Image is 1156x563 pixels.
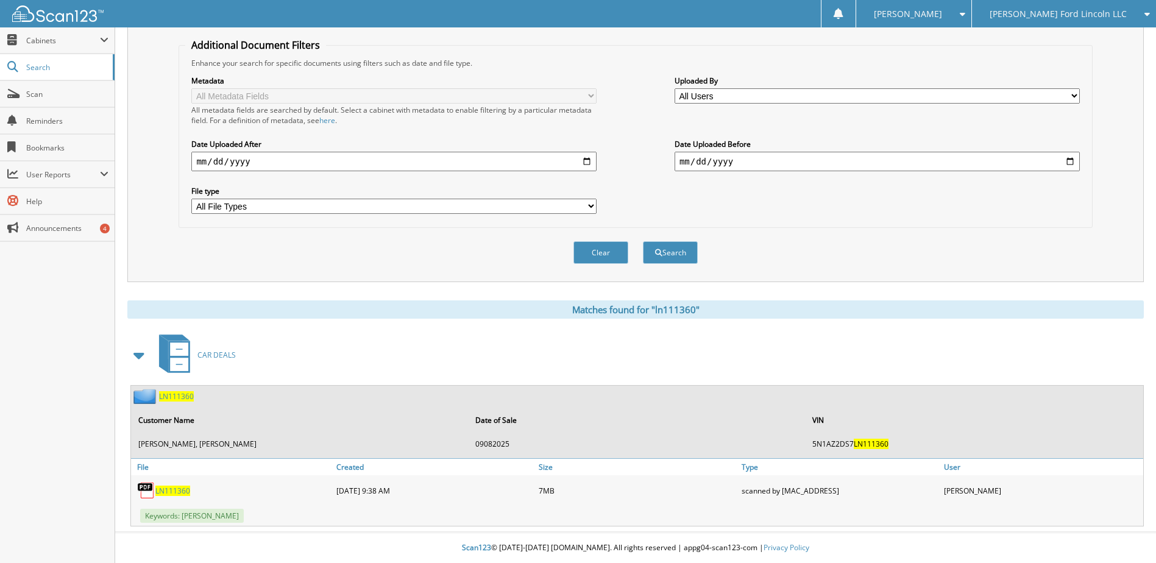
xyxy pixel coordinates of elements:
div: 7MB [536,478,738,503]
div: Enhance your search for specific documents using filters such as date and file type. [185,58,1085,68]
a: LN111360 [155,486,190,496]
span: Search [26,62,107,73]
label: File type [191,186,597,196]
div: Matches found for "ln111360" [127,300,1144,319]
label: Date Uploaded Before [675,139,1080,149]
span: Keywords: [PERSON_NAME] [140,509,244,523]
span: [PERSON_NAME] [874,10,942,18]
a: LN111360 [159,391,194,402]
div: All metadata fields are searched by default. Select a cabinet with metadata to enable filtering b... [191,105,597,126]
th: VIN [806,408,1142,433]
span: User Reports [26,169,100,180]
th: Customer Name [132,408,468,433]
button: Clear [573,241,628,264]
a: here [319,115,335,126]
td: 5N1AZ2DS7 [806,434,1142,454]
span: Scan [26,89,108,99]
td: [PERSON_NAME], [PERSON_NAME] [132,434,468,454]
span: Bookmarks [26,143,108,153]
div: [DATE] 9:38 AM [333,478,536,503]
a: Size [536,459,738,475]
th: Date of Sale [469,408,805,433]
button: Search [643,241,698,264]
span: Cabinets [26,35,100,46]
span: CAR DEALS [197,350,236,360]
iframe: Chat Widget [1095,505,1156,563]
div: scanned by [MAC_ADDRESS] [739,478,941,503]
a: Created [333,459,536,475]
img: PDF.png [137,481,155,500]
span: Scan123 [462,542,491,553]
a: CAR DEALS [152,331,236,379]
img: folder2.png [133,389,159,404]
a: User [941,459,1143,475]
a: Type [739,459,941,475]
div: [PERSON_NAME] [941,478,1143,503]
legend: Additional Document Filters [185,38,326,52]
td: 09082025 [469,434,805,454]
input: start [191,152,597,171]
label: Metadata [191,76,597,86]
img: scan123-logo-white.svg [12,5,104,22]
input: end [675,152,1080,171]
span: LN111360 [854,439,888,449]
span: [PERSON_NAME] Ford Lincoln LLC [990,10,1127,18]
span: Help [26,196,108,207]
span: Reminders [26,116,108,126]
a: Privacy Policy [764,542,809,553]
span: Announcements [26,223,108,233]
div: 4 [100,224,110,233]
label: Uploaded By [675,76,1080,86]
div: © [DATE]-[DATE] [DOMAIN_NAME]. All rights reserved | appg04-scan123-com | [115,533,1156,563]
a: File [131,459,333,475]
label: Date Uploaded After [191,139,597,149]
